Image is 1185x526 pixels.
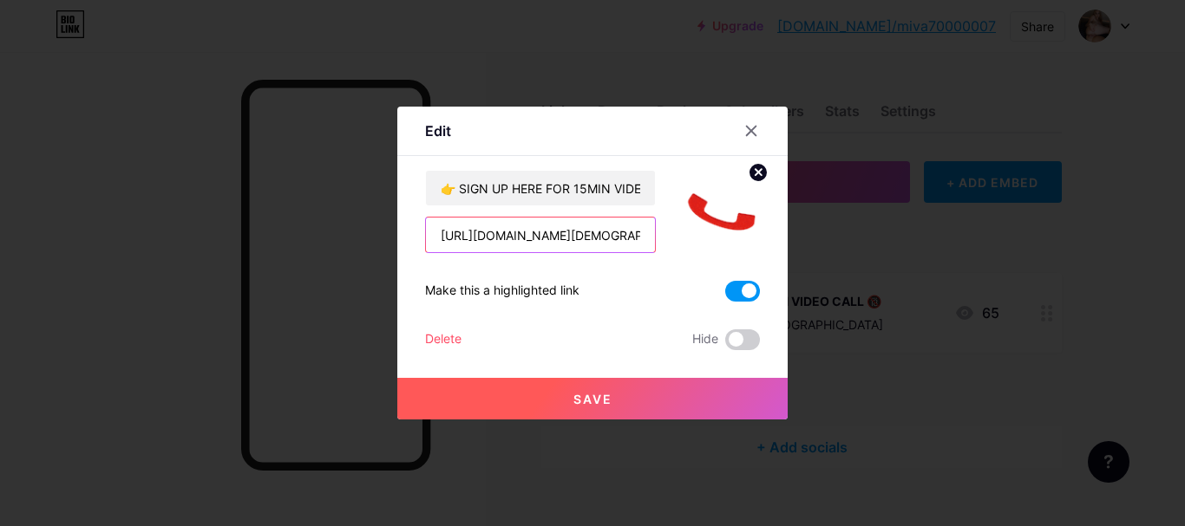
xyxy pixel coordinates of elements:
[426,171,655,205] input: Title
[692,329,718,350] span: Hide
[426,218,655,252] input: URL
[677,170,760,253] img: link_thumbnail
[425,281,579,302] div: Make this a highlighted link
[425,120,451,141] div: Edit
[425,329,462,350] div: Delete
[573,392,612,406] span: Save
[397,378,788,419] button: Save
